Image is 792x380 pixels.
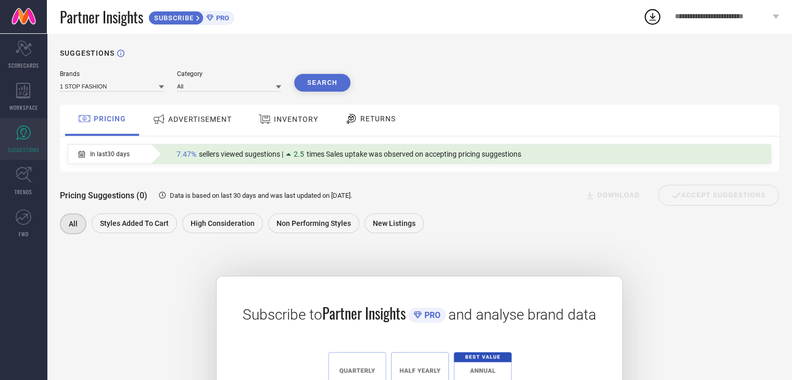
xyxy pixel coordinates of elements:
[8,146,40,154] span: SUGGESTIONS
[69,220,78,228] span: All
[294,74,350,92] button: Search
[373,219,416,227] span: New Listings
[149,14,196,22] span: SUBSCRIBE
[94,115,126,123] span: PRICING
[243,306,322,323] span: Subscribe to
[8,61,39,69] span: SCORECARDS
[422,310,441,320] span: PRO
[60,191,147,200] span: Pricing Suggestions (0)
[100,219,169,227] span: Styles Added To Cart
[170,192,352,199] span: Data is based on last 30 days and was last updated on [DATE] .
[191,219,255,227] span: High Consideration
[60,70,164,78] div: Brands
[658,185,779,206] div: Accept Suggestions
[276,219,351,227] span: Non Performing Styles
[177,150,196,158] span: 7.47%
[15,188,32,196] span: TRENDS
[199,150,283,158] span: sellers viewed sugestions |
[19,230,29,238] span: FWD
[448,306,596,323] span: and analyse brand data
[274,115,318,123] span: INVENTORY
[177,70,281,78] div: Category
[60,49,115,57] h1: SUGGESTIONS
[9,104,38,111] span: WORKSPACE
[148,8,234,25] a: SUBSCRIBEPRO
[213,14,229,22] span: PRO
[360,115,396,123] span: RETURNS
[294,150,304,158] span: 2.5
[643,7,662,26] div: Open download list
[307,150,521,158] span: times Sales uptake was observed on accepting pricing suggestions
[168,115,232,123] span: ADVERTISEMENT
[171,147,526,161] div: Percentage of sellers who have viewed suggestions for the current Insight Type
[322,302,406,324] span: Partner Insights
[60,6,143,28] span: Partner Insights
[90,150,130,158] span: In last 30 days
